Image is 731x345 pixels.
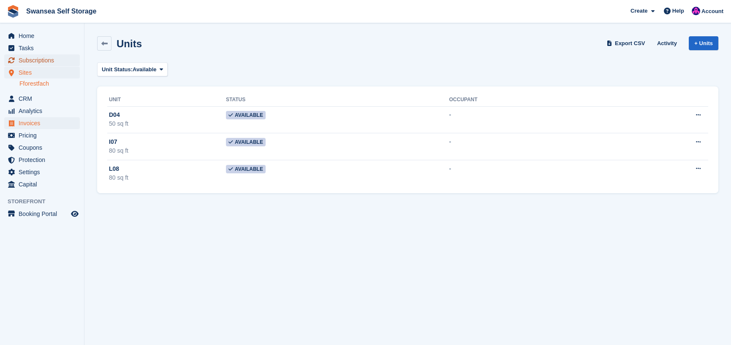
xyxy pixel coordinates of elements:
[449,160,609,186] td: -
[692,7,700,15] img: Donna Davies
[449,93,609,107] th: Occupant
[23,4,100,18] a: Swansea Self Storage
[19,80,80,88] a: Fforestfach
[4,178,80,190] a: menu
[226,165,266,173] span: Available
[4,154,80,166] a: menu
[8,197,84,206] span: Storefront
[109,173,226,182] div: 80 sq ft
[226,93,449,107] th: Status
[654,36,680,50] a: Activity
[133,65,157,74] span: Available
[19,129,69,141] span: Pricing
[4,208,80,220] a: menu
[226,138,266,146] span: Available
[4,166,80,178] a: menu
[4,30,80,42] a: menu
[97,62,168,76] button: Unit Status: Available
[19,93,69,105] span: CRM
[19,117,69,129] span: Invoices
[19,154,69,166] span: Protection
[70,209,80,219] a: Preview store
[4,54,80,66] a: menu
[689,36,718,50] a: + Units
[19,166,69,178] span: Settings
[109,111,120,119] span: D04
[4,93,80,105] a: menu
[102,65,133,74] span: Unit Status:
[7,5,19,18] img: stora-icon-8386f47178a22dfd0bd8f6a31ec36ba5ce8667c1dd55bd0f319d3a0aa187defe.svg
[109,119,226,128] div: 50 sq ft
[19,178,69,190] span: Capital
[19,208,69,220] span: Booking Portal
[19,30,69,42] span: Home
[4,117,80,129] a: menu
[701,7,723,16] span: Account
[19,54,69,66] span: Subscriptions
[107,93,226,107] th: Unit
[19,105,69,117] span: Analytics
[4,129,80,141] a: menu
[226,111,266,119] span: Available
[19,142,69,154] span: Coupons
[605,36,649,50] a: Export CSV
[109,164,119,173] span: L08
[615,39,645,48] span: Export CSV
[19,42,69,54] span: Tasks
[672,7,684,15] span: Help
[630,7,647,15] span: Create
[449,106,609,133] td: -
[109,146,226,155] div: 80 sq ft
[19,67,69,78] span: Sites
[109,137,117,146] span: I07
[4,67,80,78] a: menu
[4,105,80,117] a: menu
[4,142,80,154] a: menu
[4,42,80,54] a: menu
[449,133,609,160] td: -
[117,38,142,49] h2: Units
